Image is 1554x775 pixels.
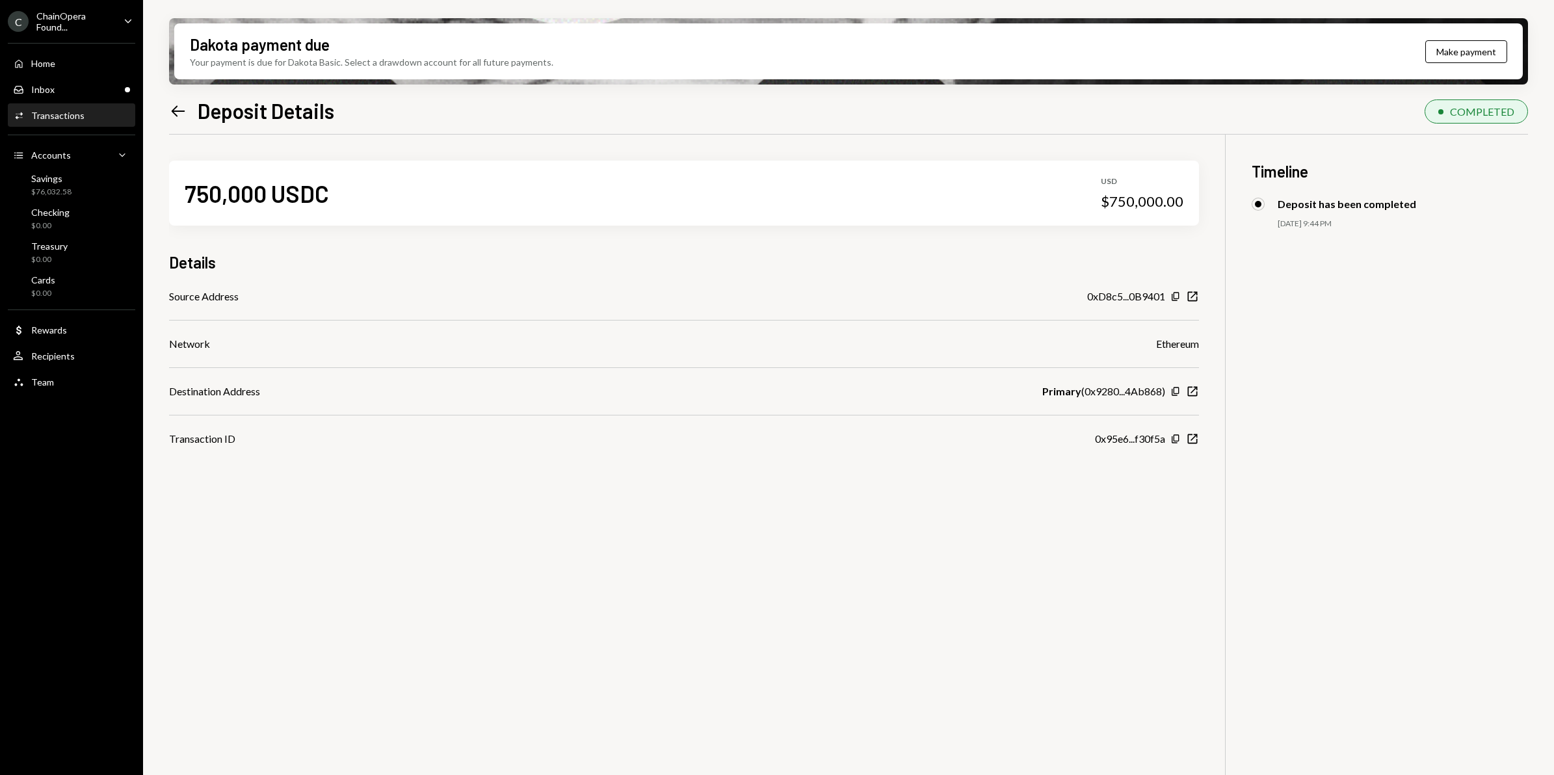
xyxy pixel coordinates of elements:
div: Checking [31,207,70,218]
a: Accounts [8,143,135,166]
div: Your payment is due for Dakota Basic. Select a drawdown account for all future payments. [190,55,553,69]
a: Rewards [8,318,135,341]
div: Accounts [31,150,71,161]
div: Inbox [31,84,55,95]
div: ( 0x9280...4Ab868 ) [1042,384,1165,399]
div: Source Address [169,289,239,304]
div: Rewards [31,324,67,335]
div: Recipients [31,350,75,361]
button: Make payment [1425,40,1507,63]
div: Ethereum [1156,336,1199,352]
a: Checking$0.00 [8,203,135,234]
a: Treasury$0.00 [8,237,135,268]
div: [DATE] 9:44 PM [1278,218,1528,230]
div: Network [169,336,210,352]
h3: Timeline [1252,161,1528,182]
div: Treasury [31,241,68,252]
a: Home [8,51,135,75]
div: Transaction ID [169,431,235,447]
a: Recipients [8,344,135,367]
div: $750,000.00 [1101,192,1183,211]
div: ChainOpera Found... [36,10,113,33]
div: Team [31,376,54,387]
div: $0.00 [31,220,70,231]
b: Primary [1042,384,1081,399]
div: Transactions [31,110,85,121]
div: USD [1101,176,1183,187]
div: 750,000 USDC [185,179,329,208]
div: $76,032.58 [31,187,72,198]
h1: Deposit Details [198,98,334,124]
h3: Details [169,252,216,273]
div: COMPLETED [1450,105,1514,118]
div: Dakota payment due [190,34,330,55]
a: Cards$0.00 [8,270,135,302]
div: Home [31,58,55,69]
a: Inbox [8,77,135,101]
div: Deposit has been completed [1278,198,1416,210]
a: Transactions [8,103,135,127]
div: 0x95e6...f30f5a [1095,431,1165,447]
div: Destination Address [169,384,260,399]
div: C [8,11,29,32]
div: 0xD8c5...0B9401 [1087,289,1165,304]
a: Savings$76,032.58 [8,169,135,200]
div: $0.00 [31,254,68,265]
div: Cards [31,274,55,285]
div: $0.00 [31,288,55,299]
a: Team [8,370,135,393]
div: Savings [31,173,72,184]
